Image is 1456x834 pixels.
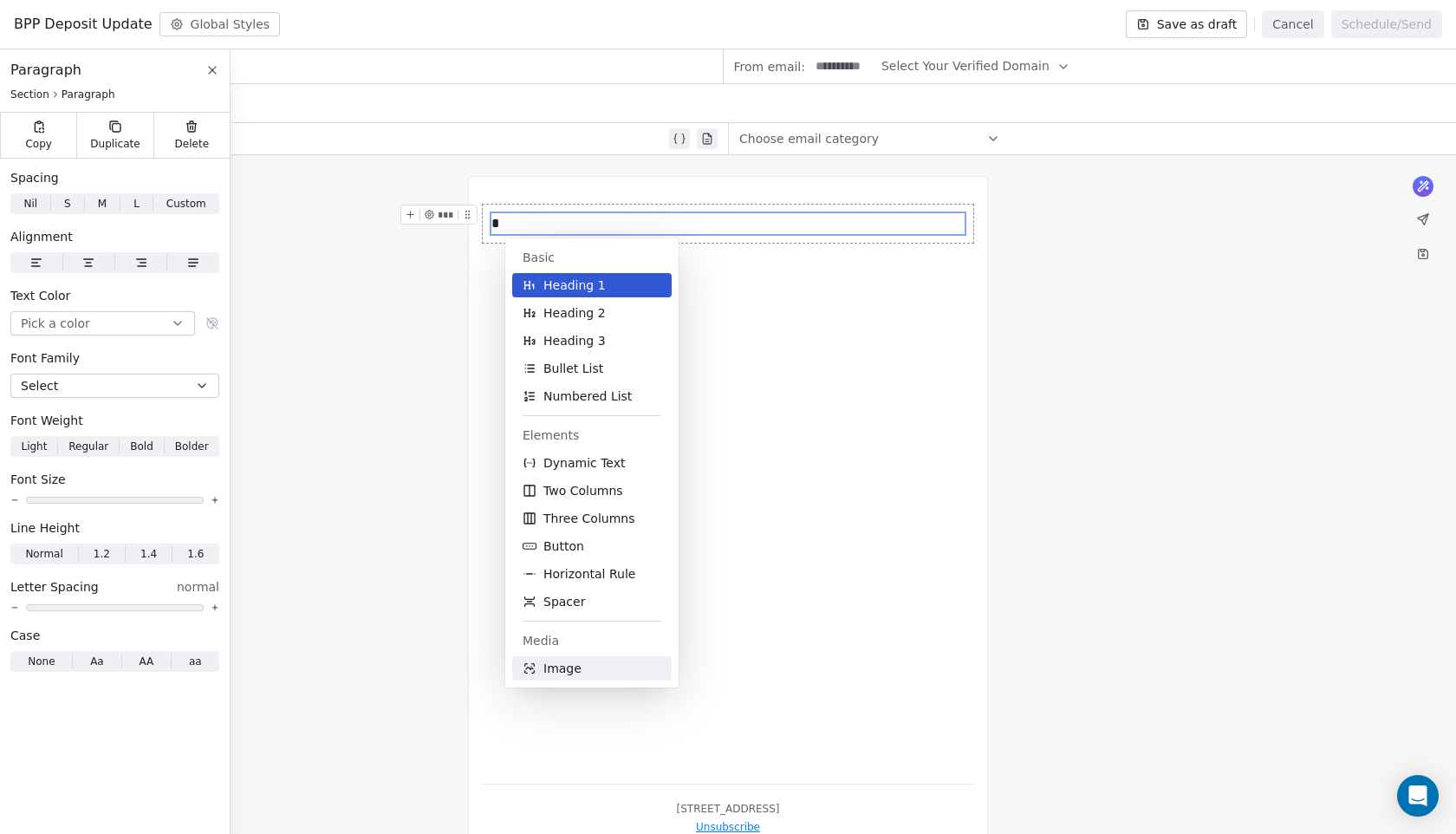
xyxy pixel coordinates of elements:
[10,228,73,245] span: Alignment
[25,546,62,562] span: Normal
[512,301,672,325] button: Heading 2
[523,632,661,649] span: Media
[1397,775,1439,817] div: Open Intercom Messenger
[543,304,606,322] span: Heading 2
[523,249,661,266] span: Basic
[10,88,49,101] span: Section
[10,519,80,537] span: Line Height
[21,377,58,394] span: Select
[10,349,80,367] span: Font Family
[523,427,661,444] span: Elements
[64,196,71,212] span: S
[10,60,81,81] span: Paragraph
[166,196,206,212] span: Custom
[512,451,672,475] button: Dynamic Text
[512,534,672,558] button: Button
[512,506,672,531] button: Three Columns
[10,471,66,488] span: Font Size
[734,58,805,75] span: From email:
[175,439,209,454] span: Bolder
[543,593,585,610] span: Spacer
[94,546,110,562] span: 1.2
[28,654,55,669] span: None
[10,311,195,336] button: Pick a color
[130,439,153,454] span: Bold
[177,578,219,596] span: normal
[10,412,83,429] span: Font Weight
[21,439,47,454] span: Light
[25,137,52,151] span: Copy
[543,454,626,472] span: Dynamic Text
[543,565,635,583] span: Horizontal Rule
[189,654,202,669] span: aa
[543,660,582,677] span: Image
[1331,10,1442,38] button: Schedule/Send
[1262,10,1323,38] button: Cancel
[90,654,104,669] span: Aa
[140,546,157,562] span: 1.4
[68,439,108,454] span: Regular
[512,329,672,353] button: Heading 3
[512,562,672,586] button: Horizontal Rule
[10,627,40,644] span: Case
[512,384,672,408] button: Numbered List
[10,287,70,304] span: Text Color
[98,196,107,212] span: M
[512,479,672,503] button: Two Columns
[739,130,879,147] span: Choose email category
[543,482,623,499] span: Two Columns
[543,277,606,294] span: Heading 1
[187,546,204,562] span: 1.6
[512,356,672,381] button: Bullet List
[133,196,140,212] span: L
[175,137,210,151] span: Delete
[543,332,606,349] span: Heading 3
[543,388,632,405] span: Numbered List
[543,538,584,555] span: Button
[512,273,672,297] button: Heading 1
[10,578,99,596] span: Letter Spacing
[512,656,672,681] button: Image
[512,590,672,614] button: Spacer
[139,654,153,669] span: AA
[62,88,115,101] span: Paragraph
[543,360,603,377] span: Bullet List
[14,14,153,35] span: BPP Deposit Update
[1126,10,1248,38] button: Save as draft
[881,57,1050,75] span: Select Your Verified Domain
[159,12,281,36] button: Global Styles
[23,196,37,212] span: Nil
[543,510,634,527] span: Three Columns
[90,137,140,151] span: Duplicate
[10,169,59,186] span: Spacing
